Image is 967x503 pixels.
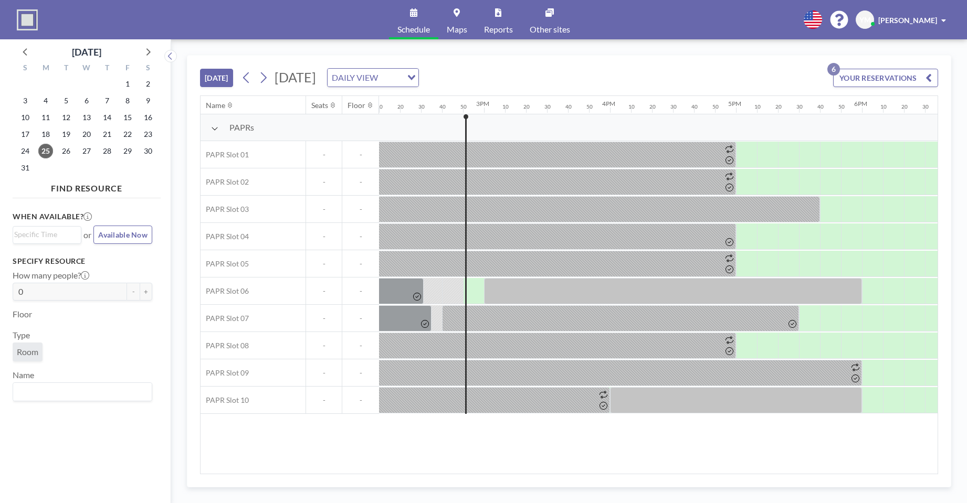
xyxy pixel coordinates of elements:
[72,45,101,59] div: [DATE]
[878,16,937,25] span: [PERSON_NAME]
[140,283,152,301] button: +
[901,103,908,110] div: 20
[201,177,249,187] span: PAPR Slot 02
[13,179,161,194] h4: FIND RESOURCE
[13,227,81,242] div: Search for option
[342,286,379,296] span: -
[18,110,33,125] span: Sunday, August 10, 2025
[342,232,379,241] span: -
[18,93,33,108] span: Sunday, August 3, 2025
[439,103,446,110] div: 40
[18,160,33,175] span: Sunday, August 31, 2025
[854,100,867,108] div: 6PM
[460,103,467,110] div: 50
[922,103,929,110] div: 30
[306,177,342,187] span: -
[397,103,404,110] div: 20
[14,385,146,399] input: Search for option
[138,62,158,76] div: S
[649,103,656,110] div: 20
[447,25,467,34] span: Maps
[342,341,379,350] span: -
[100,127,114,142] span: Thursday, August 21, 2025
[229,122,254,133] span: PAPRs
[13,270,89,281] label: How many people?
[79,144,94,158] span: Wednesday, August 27, 2025
[838,103,845,110] div: 50
[120,93,135,108] span: Friday, August 8, 2025
[97,62,117,76] div: T
[306,232,342,241] span: -
[201,314,249,323] span: PAPR Slot 07
[544,103,551,110] div: 30
[376,103,383,110] div: 10
[201,286,249,296] span: PAPR Slot 06
[206,101,225,110] div: Name
[17,9,38,30] img: organization-logo
[141,77,155,91] span: Saturday, August 2, 2025
[328,69,418,87] div: Search for option
[586,103,593,110] div: 50
[342,368,379,378] span: -
[796,103,803,110] div: 30
[117,62,138,76] div: F
[342,177,379,187] span: -
[59,127,73,142] span: Tuesday, August 19, 2025
[565,103,572,110] div: 40
[827,63,840,76] p: 6
[38,93,53,108] span: Monday, August 4, 2025
[120,127,135,142] span: Friday, August 22, 2025
[59,110,73,125] span: Tuesday, August 12, 2025
[381,71,401,84] input: Search for option
[306,205,342,214] span: -
[77,62,97,76] div: W
[59,93,73,108] span: Tuesday, August 5, 2025
[93,226,152,244] button: Available Now
[201,341,249,350] span: PAPR Slot 08
[306,150,342,159] span: -
[859,15,871,25] span: YM
[728,100,741,108] div: 5PM
[79,127,94,142] span: Wednesday, August 20, 2025
[13,370,34,380] label: Name
[712,103,719,110] div: 50
[56,62,77,76] div: T
[201,232,249,241] span: PAPR Slot 04
[817,103,824,110] div: 40
[38,110,53,125] span: Monday, August 11, 2025
[100,93,114,108] span: Thursday, August 7, 2025
[201,368,249,378] span: PAPR Slot 09
[311,101,328,110] div: Seats
[602,100,615,108] div: 4PM
[141,127,155,142] span: Saturday, August 23, 2025
[342,259,379,269] span: -
[754,103,761,110] div: 10
[79,93,94,108] span: Wednesday, August 6, 2025
[200,69,233,87] button: [DATE]
[275,69,316,85] span: [DATE]
[201,395,249,405] span: PAPR Slot 10
[83,230,91,240] span: or
[523,103,530,110] div: 20
[141,144,155,158] span: Saturday, August 30, 2025
[120,110,135,125] span: Friday, August 15, 2025
[201,259,249,269] span: PAPR Slot 05
[484,25,513,34] span: Reports
[13,309,32,319] label: Floor
[306,314,342,323] span: -
[306,286,342,296] span: -
[880,103,887,110] div: 10
[127,283,140,301] button: -
[13,256,152,266] h3: Specify resource
[330,71,380,84] span: DAILY VIEW
[18,127,33,142] span: Sunday, August 17, 2025
[502,103,509,110] div: 10
[15,62,36,76] div: S
[342,395,379,405] span: -
[342,150,379,159] span: -
[306,341,342,350] span: -
[100,144,114,158] span: Thursday, August 28, 2025
[201,150,249,159] span: PAPR Slot 01
[13,383,152,401] div: Search for option
[14,229,75,240] input: Search for option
